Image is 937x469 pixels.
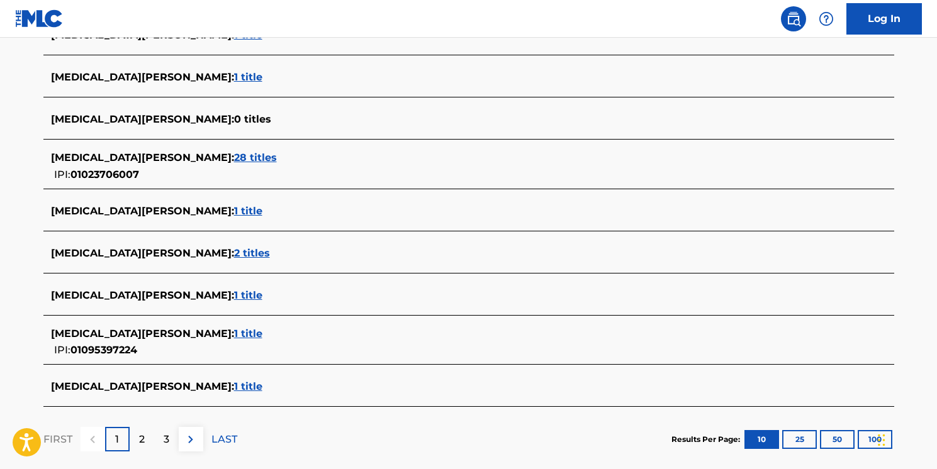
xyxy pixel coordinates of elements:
[671,434,743,445] p: Results Per Page:
[234,152,277,163] span: 28 titles
[819,11,834,26] img: help
[54,168,70,180] span: IPI:
[234,380,262,392] span: 1 title
[70,168,139,180] span: 01023706007
[51,71,234,83] span: [MEDICAL_DATA][PERSON_NAME] :
[878,421,885,459] div: Drag
[51,380,234,392] span: [MEDICAL_DATA][PERSON_NAME] :
[139,432,145,447] p: 2
[211,432,237,447] p: LAST
[51,205,234,217] span: [MEDICAL_DATA][PERSON_NAME] :
[164,432,169,447] p: 3
[51,289,234,301] span: [MEDICAL_DATA][PERSON_NAME] :
[820,430,855,449] button: 50
[234,247,270,259] span: 2 titles
[234,289,262,301] span: 1 title
[814,6,839,31] div: Help
[781,6,806,31] a: Public Search
[234,205,262,217] span: 1 title
[115,432,119,447] p: 1
[744,430,779,449] button: 10
[54,344,70,356] span: IPI:
[51,247,234,259] span: [MEDICAL_DATA][PERSON_NAME] :
[858,430,892,449] button: 100
[15,9,64,28] img: MLC Logo
[51,113,234,125] span: [MEDICAL_DATA][PERSON_NAME] :
[786,11,801,26] img: search
[234,71,262,83] span: 1 title
[234,113,271,125] span: 0 titles
[234,328,262,339] span: 1 title
[70,344,137,356] span: 01095397224
[846,3,922,35] a: Log In
[183,432,198,447] img: right
[51,328,234,339] span: [MEDICAL_DATA][PERSON_NAME] :
[782,430,817,449] button: 25
[43,432,72,447] p: FIRST
[874,409,937,469] iframe: Chat Widget
[51,152,234,163] span: [MEDICAL_DATA][PERSON_NAME] :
